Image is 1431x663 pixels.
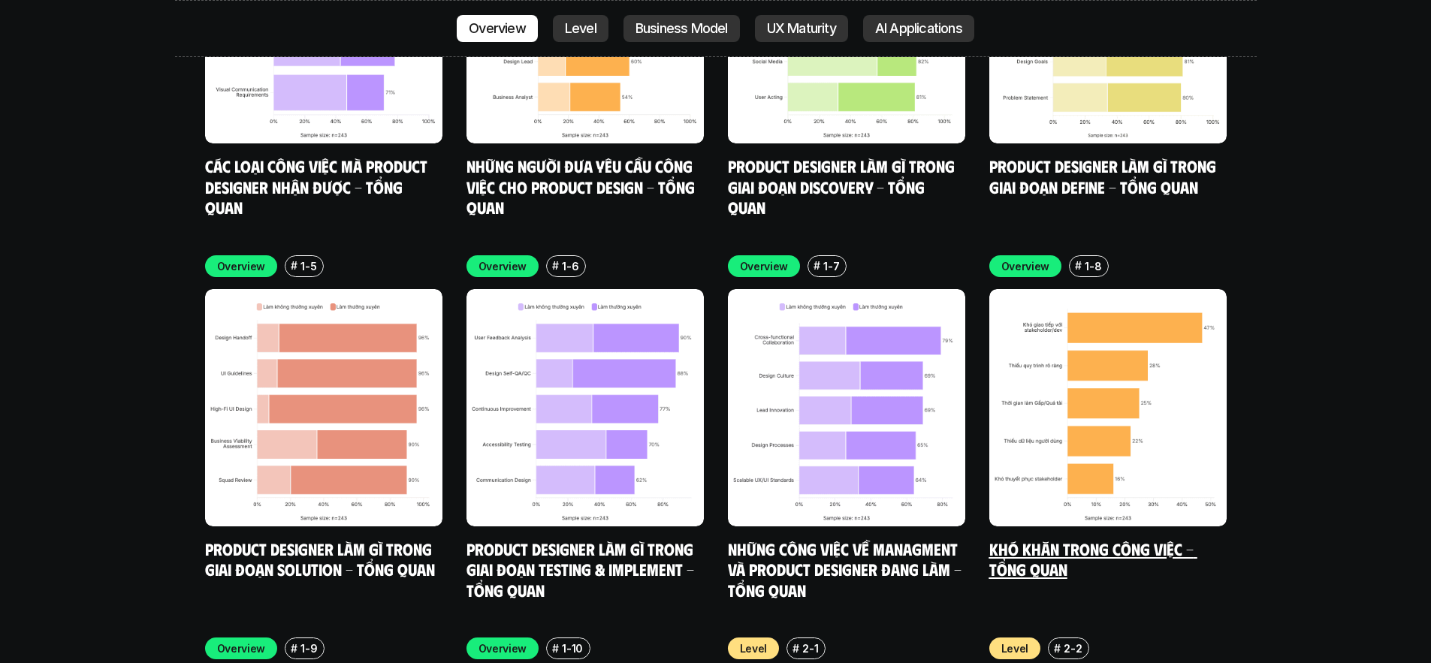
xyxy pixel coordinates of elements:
[469,21,526,36] p: Overview
[623,15,740,42] a: Business Model
[300,258,316,274] p: 1-5
[553,15,608,42] a: Level
[552,643,559,654] h6: #
[740,640,768,656] p: Level
[562,640,583,656] p: 1-10
[217,258,266,274] p: Overview
[740,258,789,274] p: Overview
[1064,640,1082,656] p: 2-2
[552,260,559,271] h6: #
[457,15,538,42] a: Overview
[792,643,799,654] h6: #
[291,643,297,654] h6: #
[875,21,962,36] p: AI Applications
[1001,258,1050,274] p: Overview
[989,155,1220,197] a: Product Designer làm gì trong giai đoạn Define - Tổng quan
[755,15,848,42] a: UX Maturity
[217,640,266,656] p: Overview
[205,155,431,217] a: Các loại công việc mà Product Designer nhận được - Tổng quan
[767,21,836,36] p: UX Maturity
[814,260,820,271] h6: #
[300,640,317,656] p: 1-9
[863,15,974,42] a: AI Applications
[466,155,699,217] a: Những người đưa yêu cầu công việc cho Product Design - Tổng quan
[1001,640,1029,656] p: Level
[1054,643,1061,654] h6: #
[479,258,527,274] p: Overview
[728,538,965,600] a: Những công việc về Managment và Product Designer đang làm - Tổng quan
[291,260,297,271] h6: #
[466,538,698,600] a: Product Designer làm gì trong giai đoạn Testing & Implement - Tổng quan
[565,21,596,36] p: Level
[823,258,839,274] p: 1-7
[479,640,527,656] p: Overview
[635,21,728,36] p: Business Model
[728,155,959,217] a: Product Designer làm gì trong giai đoạn Discovery - Tổng quan
[802,640,818,656] p: 2-1
[562,258,578,274] p: 1-6
[989,538,1197,580] a: Khó khăn trong công việc - Tổng quan
[1075,260,1082,271] h6: #
[1085,258,1101,274] p: 1-8
[205,538,436,580] a: Product Designer làm gì trong giai đoạn Solution - Tổng quan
